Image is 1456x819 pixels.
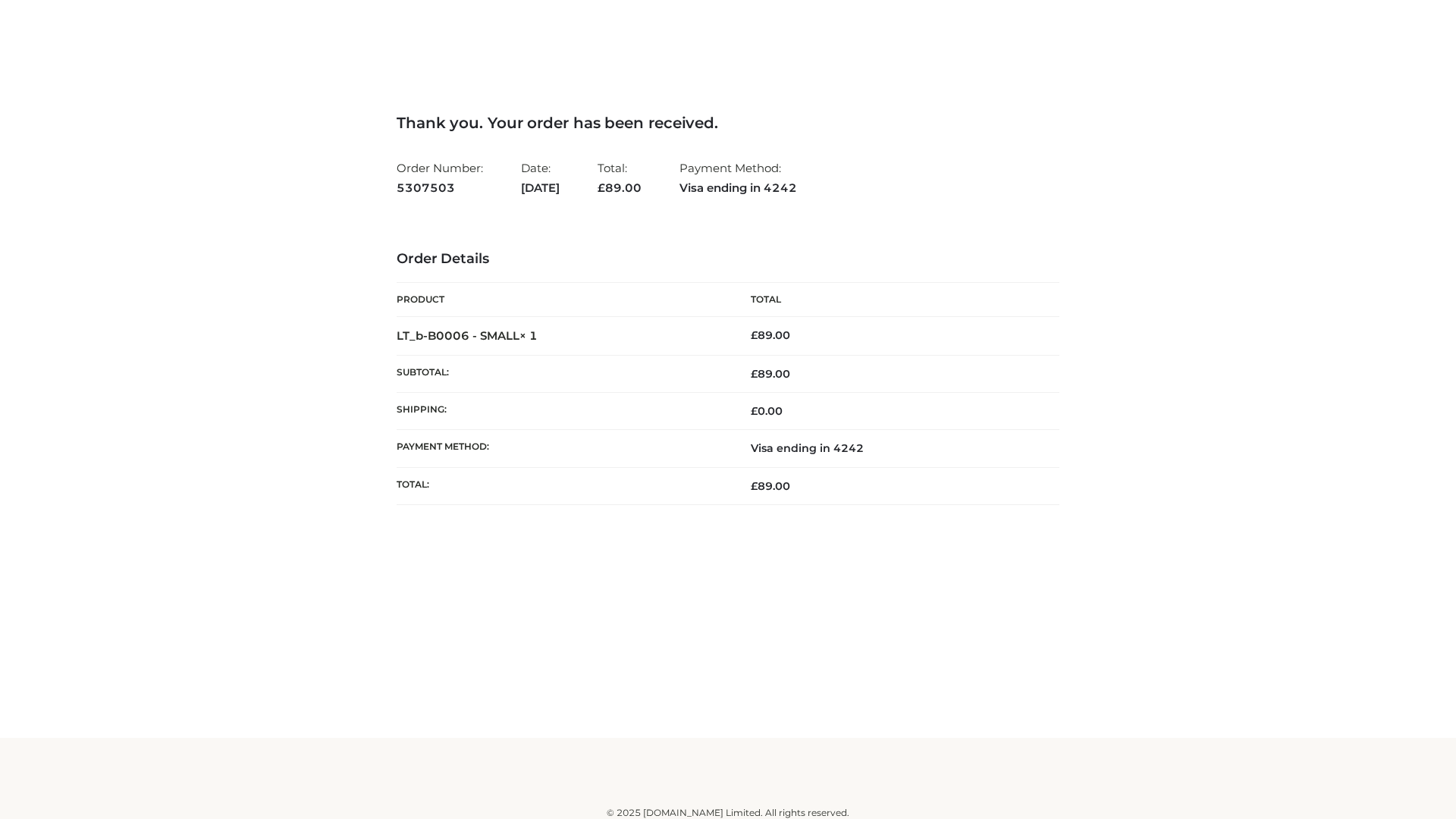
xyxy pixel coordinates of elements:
li: Total: [598,155,642,201]
li: Date: [521,155,560,201]
bdi: 0.00 [751,404,783,418]
th: Product [397,283,728,317]
h3: Thank you. Your order has been received. [397,114,1059,132]
span: £ [751,479,758,493]
h3: Order Details [397,251,1059,268]
span: 89.00 [598,180,642,195]
strong: [DATE] [521,178,560,198]
span: £ [598,180,605,195]
th: Payment method: [397,430,728,467]
span: £ [751,404,758,418]
strong: LT_b-B0006 - SMALL [397,328,538,343]
li: Payment Method: [679,155,797,201]
span: 89.00 [751,479,790,493]
strong: Visa ending in 4242 [679,178,797,198]
strong: 5307503 [397,178,483,198]
td: Visa ending in 4242 [728,430,1059,467]
th: Total [728,283,1059,317]
span: £ [751,367,758,381]
th: Shipping: [397,393,728,430]
bdi: 89.00 [751,328,790,342]
li: Order Number: [397,155,483,201]
strong: × 1 [519,328,538,343]
span: £ [751,328,758,342]
span: 89.00 [751,367,790,381]
th: Subtotal: [397,355,728,392]
th: Total: [397,467,728,504]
